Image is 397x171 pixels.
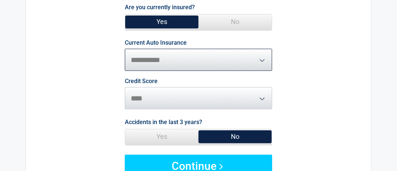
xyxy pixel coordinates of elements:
span: Yes [125,14,198,29]
span: No [198,129,272,144]
label: Current Auto Insurance [125,40,187,46]
label: Accidents in the last 3 years? [125,117,202,127]
span: Yes [125,129,198,144]
label: Credit Score [125,78,158,84]
label: Are you currently insured? [125,2,195,12]
span: No [198,14,272,29]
